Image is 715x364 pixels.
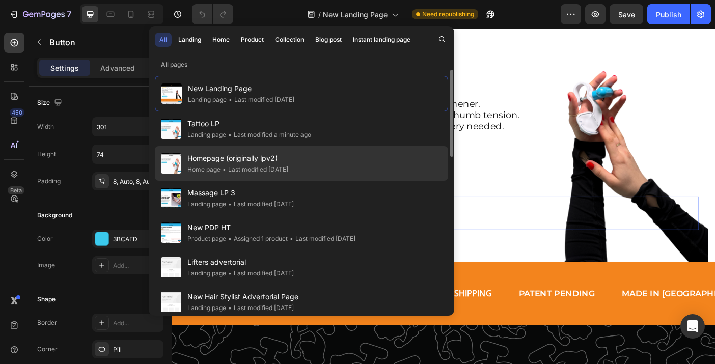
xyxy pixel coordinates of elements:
p: MADE IN [GEOGRAPHIC_DATA] [506,290,653,306]
span: Lifters advertorial [187,256,294,268]
p: FAST SHIPPING [295,290,360,306]
div: Button [31,175,54,184]
div: Image [37,261,55,270]
div: Last modified [DATE] [288,234,355,244]
span: • [228,235,232,242]
span: Massage LP 3 [187,187,294,199]
input: Auto [93,145,163,163]
div: Shape [37,295,56,304]
p: Button [49,36,136,48]
div: Pill [113,345,161,354]
p: It is a therapeutic and preventative tool that helps relieve thumb tension. [19,91,592,104]
input: Auto [93,118,163,136]
span: • [228,269,232,277]
div: Background [37,211,72,220]
div: Border [37,318,57,327]
div: Add... [113,319,161,328]
span: Relieve your thumb tension [19,7,271,37]
div: Add... [113,261,161,270]
div: Undo/Redo [192,4,233,24]
span: Homepage (originally lpv2) [187,152,288,164]
span: Portable [53,152,97,164]
button: Home [208,33,234,47]
span: • [223,165,226,173]
div: Home page [187,164,221,175]
span: • [229,96,232,103]
p: PATENT PENDING [390,290,476,306]
p: All pages [149,60,454,70]
div: Product page [187,234,226,244]
div: Landing page [187,268,226,278]
span: Easy-to-use [53,139,114,152]
span: • [228,200,232,208]
p: NO PT or massage appointments, cortizone shots, or surgery needed. [19,104,592,117]
div: Corner [37,345,58,354]
div: Publish [656,9,681,20]
span: New Hair Stylist Advertorial Page [187,291,298,303]
div: Last modified [DATE] [226,303,294,313]
span: in just minutes [19,35,157,66]
div: Size [37,96,64,110]
span: • [290,235,293,242]
div: Assigned 1 product [226,234,288,244]
button: Publish [647,4,690,24]
a: RELIEF STARTS HERE [18,189,172,227]
span: New PDP HT [187,221,355,234]
div: Landing [178,35,201,44]
button: Blog post [311,33,346,47]
div: Blog post [315,35,342,44]
div: Beta [8,186,24,194]
span: ural [72,127,91,139]
p: Settings [50,63,79,73]
div: Last modified a minute ago [226,130,311,140]
div: Landing page [187,199,226,209]
button: Product [236,33,268,47]
span: / [318,9,321,20]
span: • [228,131,232,138]
span: • [228,304,232,312]
div: Landing page [187,303,226,313]
li: Nat [40,127,592,139]
span: Tattoo LP [187,118,311,130]
div: Width [37,122,54,131]
p: Introducing Hand Titan! It's not just another hand strengthener. [19,78,592,91]
div: Home [212,35,230,44]
div: Padding [37,177,61,186]
div: Color [37,234,53,243]
div: Landing page [187,130,226,140]
div: Landing page [188,95,227,105]
p: PATENT PENDING [2,290,87,306]
div: 8, Auto, 8, Auto [113,177,161,186]
button: Instant landing page [348,33,415,47]
button: Landing [174,33,206,47]
div: 3BCAED [113,235,161,244]
button: All [155,33,172,47]
div: All [159,35,167,44]
div: Last modified [DATE] [226,199,294,209]
p: MADE IN [GEOGRAPHIC_DATA] [118,290,264,306]
span: Save [618,10,635,19]
button: Collection [270,33,309,47]
span: New Landing Page [323,9,388,20]
div: Last modified [DATE] [221,164,288,175]
div: Last modified [DATE] [226,268,294,278]
div: Open Intercom Messenger [680,314,705,339]
div: Last modified [DATE] [227,95,294,105]
div: Height [37,150,56,159]
p: 7 [67,8,71,20]
div: Product [241,35,264,44]
p: Advanced [100,63,135,73]
div: Instant landing page [353,35,410,44]
p: RELIEF STARTS HERE [32,201,159,215]
button: Save [610,4,643,24]
button: 7 [4,4,76,24]
div: Collection [275,35,304,44]
span: Need republishing [422,10,474,19]
div: 450 [10,108,24,117]
span: New Landing Page [188,82,294,95]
